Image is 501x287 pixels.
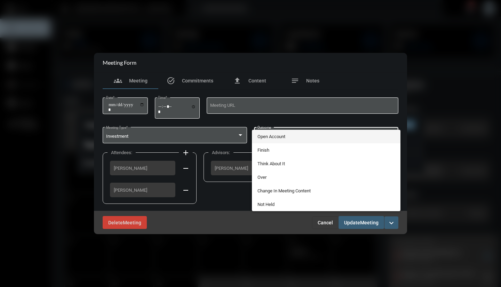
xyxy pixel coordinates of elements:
[257,198,395,211] span: Not Held
[257,170,395,184] span: Over
[257,157,395,170] span: Think About It
[257,130,395,143] span: Open Account
[257,143,395,157] span: Finish
[257,184,395,198] span: Change In Meeting Content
